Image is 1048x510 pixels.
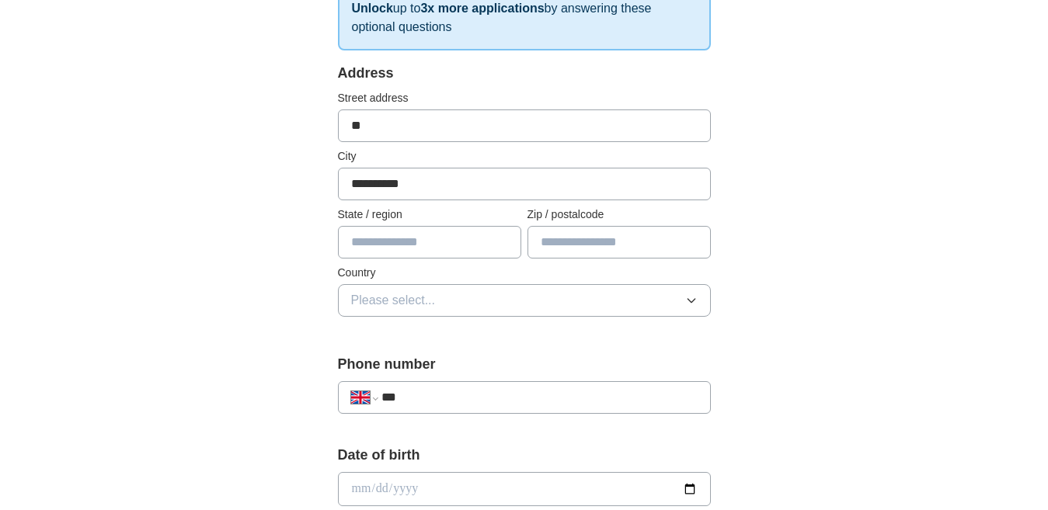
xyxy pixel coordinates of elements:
button: Please select... [338,284,711,317]
label: Country [338,265,711,281]
label: City [338,148,711,165]
span: Please select... [351,291,436,310]
label: State / region [338,206,521,223]
div: Address [338,63,711,84]
strong: Unlock [352,2,393,15]
label: Street address [338,90,711,106]
strong: 3x more applications [420,2,544,15]
label: Date of birth [338,445,711,466]
label: Phone number [338,354,711,375]
label: Zip / postalcode [527,206,711,223]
